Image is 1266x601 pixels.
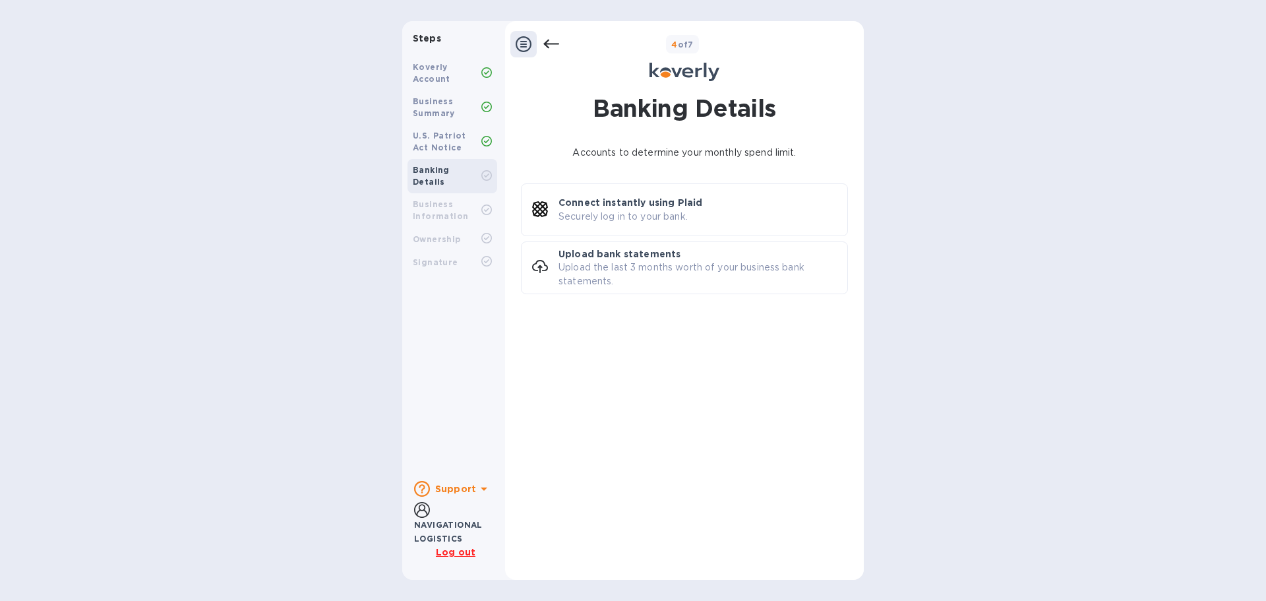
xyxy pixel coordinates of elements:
[526,146,843,160] p: Accounts to determine your monthly spend limit.
[671,40,694,49] b: of 7
[413,234,461,244] b: Ownership
[671,40,677,49] span: 4
[413,257,458,267] b: Signature
[413,131,466,152] b: U.S. Patriot Act Notice
[435,484,476,494] b: Support
[413,33,441,44] b: Steps
[413,62,450,84] b: Koverly Account
[413,165,450,187] b: Banking Details
[521,183,848,236] button: Connect instantly using PlaidSecurely log in to your bank.
[593,92,776,125] h1: Banking Details
[558,210,688,224] p: Securely log in to your bank.
[436,547,475,557] u: Log out
[558,261,847,288] p: Upload the last 3 months worth of your business bank statements.
[413,199,468,221] b: Business Information
[532,259,548,274] img: upload_new.855ed31ffd3710d990c3512541fac9e6.svg
[413,96,455,118] b: Business Summary
[521,241,848,294] button: Upload bank statementsUpload the last 3 months worth of your business bank statements.
[414,520,483,544] b: NAVIGATIONAL LOGISTICS
[558,196,702,209] p: Connect instantly using Plaid
[532,201,548,217] img: plaid_logo.16242308c5f8cf32a3375a5339ed4687.svg
[558,247,680,261] p: Upload bank statements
